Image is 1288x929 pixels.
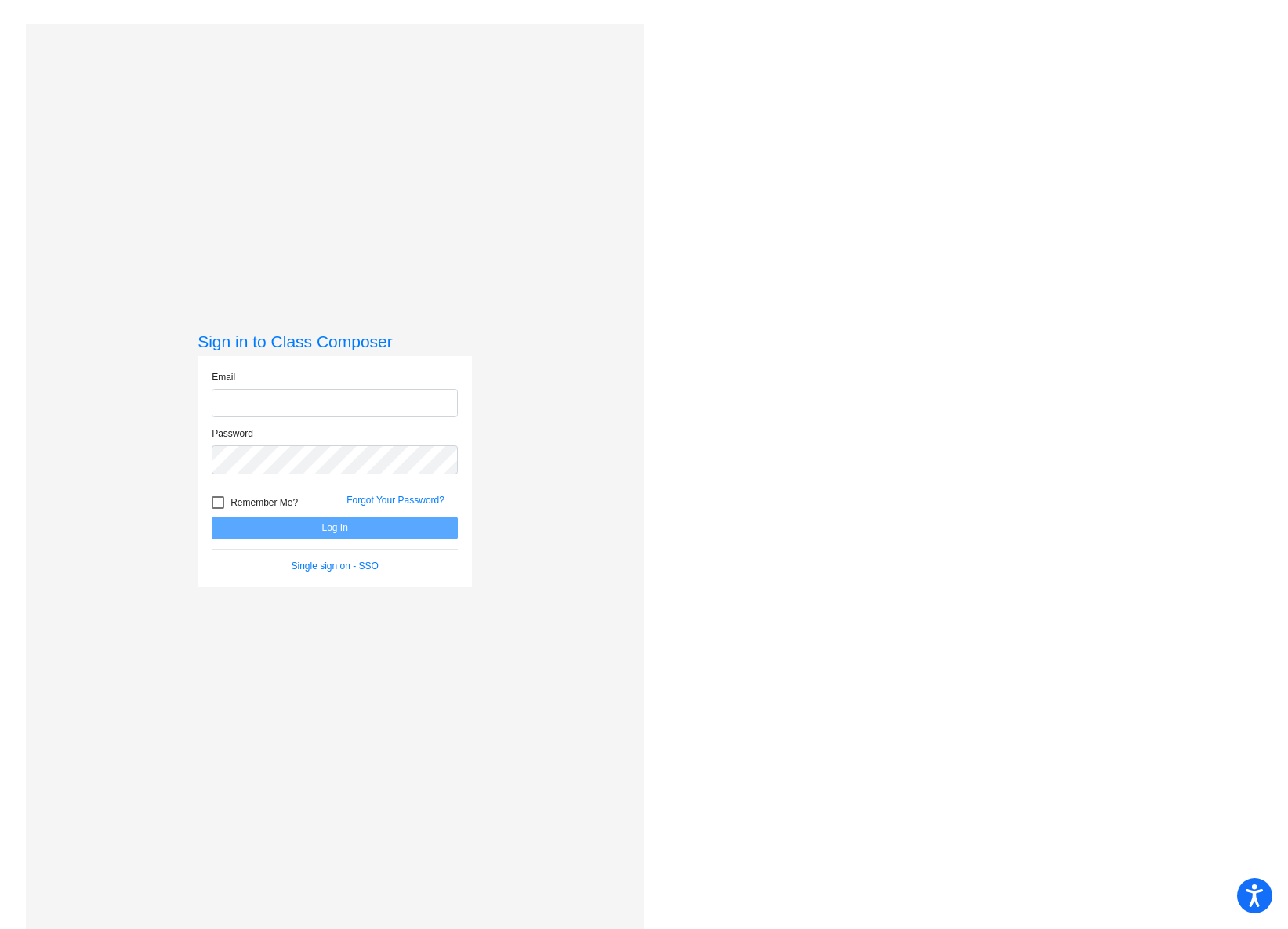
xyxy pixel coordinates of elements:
label: Email [212,370,235,384]
label: Password [212,426,253,441]
a: Single sign on - SSO [291,561,378,572]
button: Log In [212,517,458,539]
span: Remember Me? [230,493,298,512]
h3: Sign in to Class Composer [198,332,472,351]
a: Forgot Your Password? [346,495,444,506]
